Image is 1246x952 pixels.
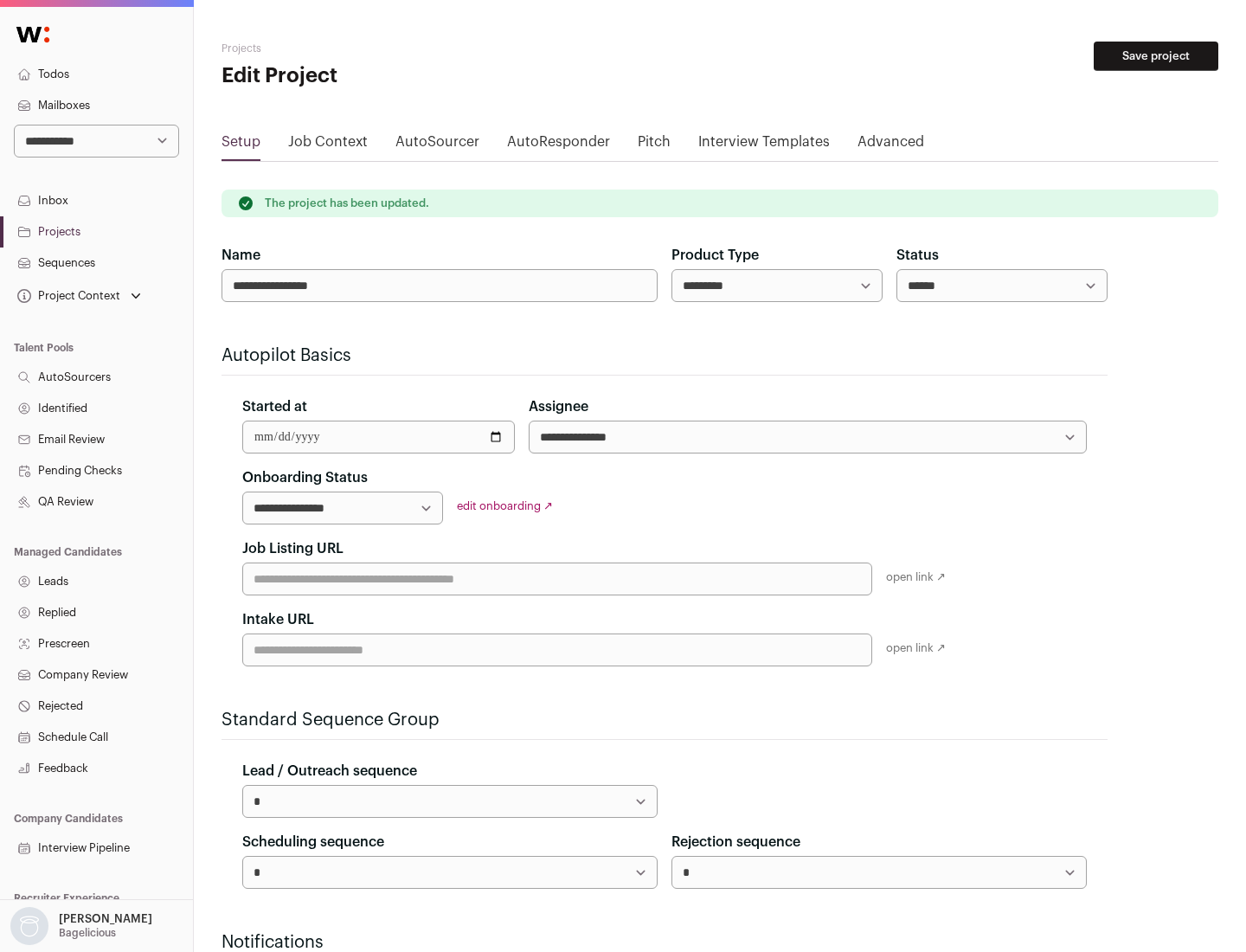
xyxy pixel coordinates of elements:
label: Onboarding Status [242,467,368,488]
label: Lead / Outreach sequence [242,761,417,782]
label: Rejection sequence [671,832,800,852]
h2: Standard Sequence Group [222,708,1108,732]
div: Project Context [14,289,120,303]
img: nopic.png [10,907,48,945]
label: Name [222,245,260,266]
a: Setup [222,132,260,159]
h1: Edit Project [222,62,554,90]
button: Open dropdown [7,907,156,945]
button: Open dropdown [14,284,145,308]
a: Pitch [638,132,671,159]
a: AutoSourcer [395,132,479,159]
label: Status [896,245,939,266]
label: Scheduling sequence [242,832,384,852]
label: Job Listing URL [242,538,344,559]
a: Job Context [288,132,368,159]
a: edit onboarding ↗ [457,500,553,511]
a: Advanced [857,132,924,159]
label: Intake URL [242,609,314,630]
h2: Projects [222,42,554,55]
label: Assignee [529,396,588,417]
button: Save project [1094,42,1218,71]
p: [PERSON_NAME] [59,912,152,926]
p: Bagelicious [59,926,116,940]
a: AutoResponder [507,132,610,159]
label: Started at [242,396,307,417]
a: Interview Templates [698,132,830,159]
p: The project has been updated. [265,196,429,210]
h2: Autopilot Basics [222,344,1108,368]
img: Wellfound [7,17,59,52]
label: Product Type [671,245,759,266]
